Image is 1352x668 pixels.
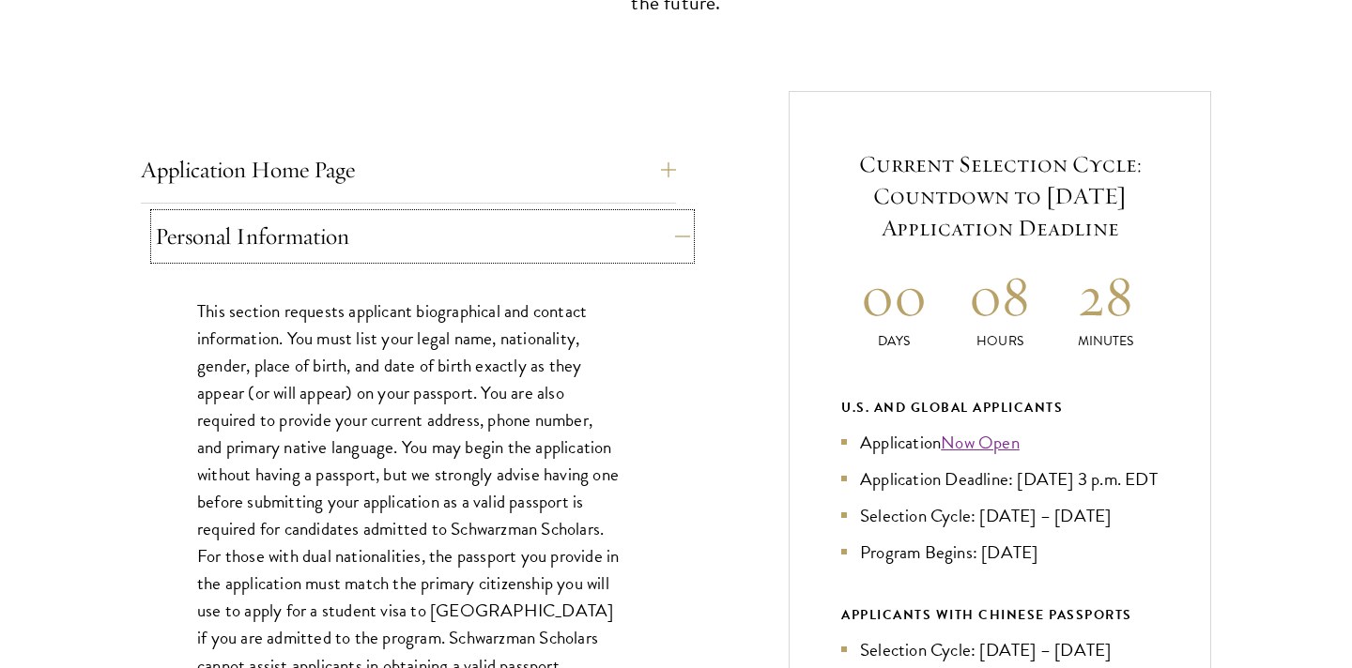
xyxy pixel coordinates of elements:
[841,465,1159,493] li: Application Deadline: [DATE] 3 p.m. EDT
[841,502,1159,529] li: Selection Cycle: [DATE] – [DATE]
[841,148,1159,244] h5: Current Selection Cycle: Countdown to [DATE] Application Deadline
[947,331,1053,351] p: Hours
[141,147,676,192] button: Application Home Page
[1052,331,1159,351] p: Minutes
[155,214,690,259] button: Personal Information
[841,429,1159,456] li: Application
[841,396,1159,419] div: U.S. and Global Applicants
[841,539,1159,566] li: Program Begins: [DATE]
[1052,261,1159,331] h2: 28
[841,603,1159,627] div: APPLICANTS WITH CHINESE PASSPORTS
[841,331,947,351] p: Days
[947,261,1053,331] h2: 08
[841,636,1159,663] li: Selection Cycle: [DATE] – [DATE]
[941,429,1020,456] a: Now Open
[841,261,947,331] h2: 00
